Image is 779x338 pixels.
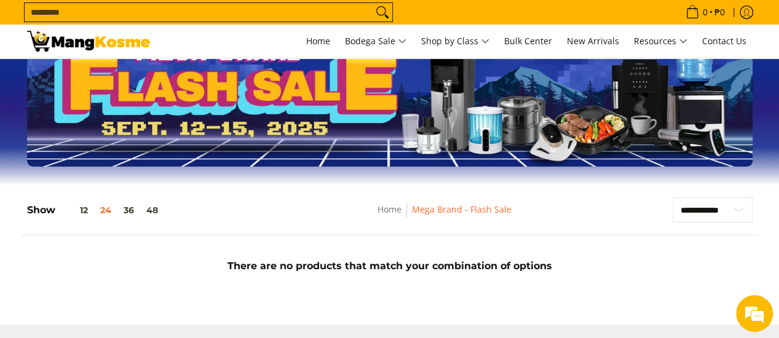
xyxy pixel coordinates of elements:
[27,31,150,52] img: MANG KOSME MEGA BRAND FLASH SALE: September 12-15, 2025 l Mang Kosme
[702,35,746,47] span: Contact Us
[291,202,598,230] nav: Breadcrumbs
[415,25,496,58] a: Shop by Class
[713,8,727,17] span: ₱0
[306,35,330,47] span: Home
[504,35,552,47] span: Bulk Center
[300,25,336,58] a: Home
[21,260,759,272] h5: There are no products that match your combination of options
[55,205,94,215] button: 12
[339,25,413,58] a: Bodega Sale
[567,35,619,47] span: New Arrivals
[701,8,710,17] span: 0
[140,205,164,215] button: 48
[117,205,140,215] button: 36
[498,25,558,58] a: Bulk Center
[421,34,489,49] span: Shop by Class
[561,25,625,58] a: New Arrivals
[345,34,406,49] span: Bodega Sale
[682,6,729,19] span: •
[27,204,164,216] h5: Show
[628,25,694,58] a: Resources
[412,203,512,215] a: Mega Brand - Flash Sale
[634,34,687,49] span: Resources
[696,25,753,58] a: Contact Us
[378,203,401,215] a: Home
[162,25,753,58] nav: Main Menu
[94,205,117,215] button: 24
[373,3,392,22] button: Search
